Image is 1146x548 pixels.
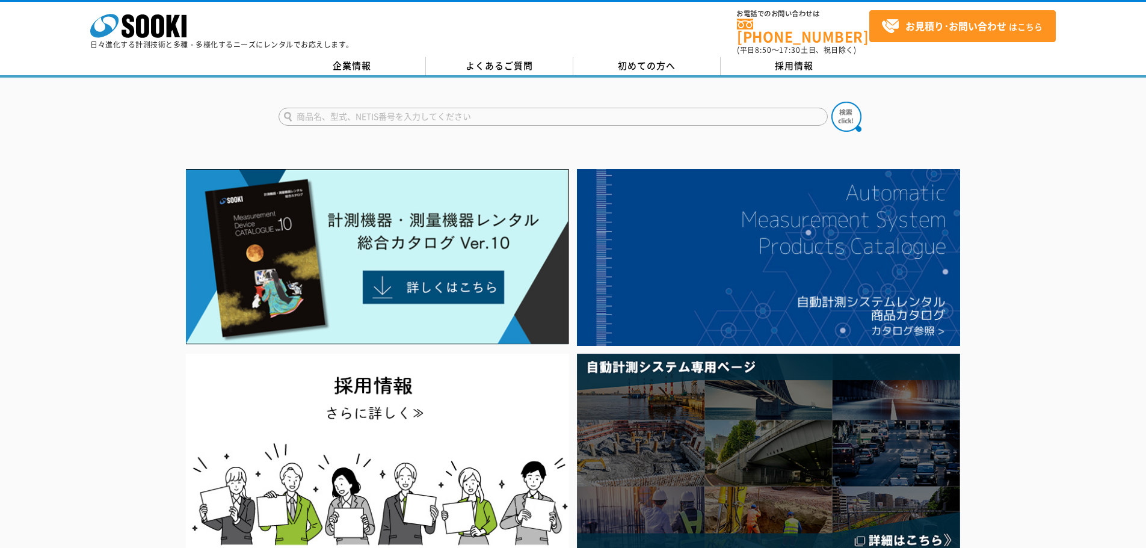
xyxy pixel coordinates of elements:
[831,102,861,132] img: btn_search.png
[881,17,1043,35] span: はこちら
[737,45,856,55] span: (平日 ～ 土日、祝日除く)
[279,57,426,75] a: 企業情報
[90,41,354,48] p: 日々進化する計測技術と多種・多様化するニーズにレンタルでお応えします。
[869,10,1056,42] a: お見積り･お問い合わせはこちら
[573,57,721,75] a: 初めての方へ
[905,19,1006,33] strong: お見積り･お問い合わせ
[426,57,573,75] a: よくあるご質問
[779,45,801,55] span: 17:30
[279,108,828,126] input: 商品名、型式、NETIS番号を入力してください
[737,10,869,17] span: お電話でのお問い合わせは
[755,45,772,55] span: 8:50
[577,169,960,346] img: 自動計測システムカタログ
[737,19,869,43] a: [PHONE_NUMBER]
[618,59,676,72] span: 初めての方へ
[186,169,569,345] img: Catalog Ver10
[721,57,868,75] a: 採用情報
